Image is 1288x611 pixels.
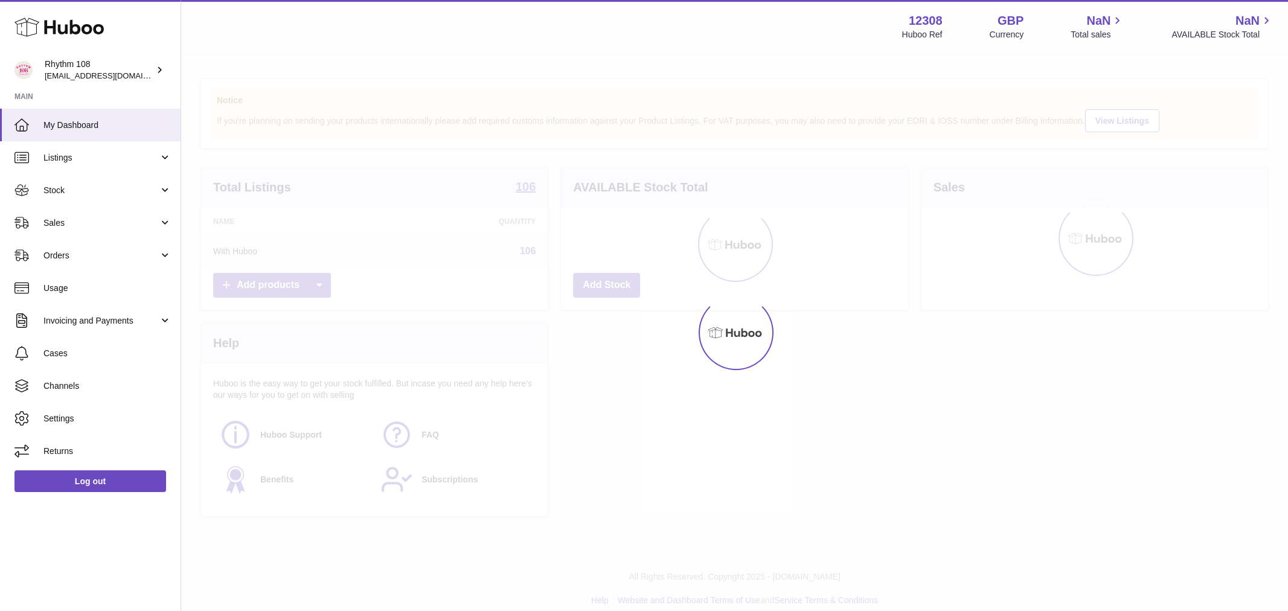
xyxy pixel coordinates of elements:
[45,59,153,82] div: Rhythm 108
[43,283,171,294] span: Usage
[1171,13,1274,40] a: NaN AVAILABLE Stock Total
[43,152,159,164] span: Listings
[45,71,178,80] span: [EMAIL_ADDRESS][DOMAIN_NAME]
[43,120,171,131] span: My Dashboard
[43,250,159,261] span: Orders
[1171,29,1274,40] span: AVAILABLE Stock Total
[1235,13,1260,29] span: NaN
[14,470,166,492] a: Log out
[902,29,943,40] div: Huboo Ref
[990,29,1024,40] div: Currency
[909,13,943,29] strong: 12308
[43,348,171,359] span: Cases
[1071,29,1124,40] span: Total sales
[43,380,171,392] span: Channels
[998,13,1024,29] strong: GBP
[43,413,171,424] span: Settings
[43,217,159,229] span: Sales
[1086,13,1110,29] span: NaN
[43,185,159,196] span: Stock
[1071,13,1124,40] a: NaN Total sales
[43,446,171,457] span: Returns
[43,315,159,327] span: Invoicing and Payments
[14,61,33,79] img: internalAdmin-12308@internal.huboo.com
